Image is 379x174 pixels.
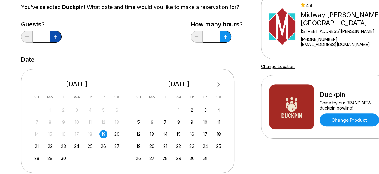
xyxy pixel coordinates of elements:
[161,130,169,138] div: Choose Tuesday, October 14th, 2025
[59,93,68,101] div: Tu
[148,142,156,150] div: Choose Monday, October 20th, 2025
[99,130,107,138] div: Choose Friday, September 19th, 2025
[59,130,68,138] div: Not available Tuesday, September 16th, 2025
[148,154,156,162] div: Choose Monday, October 27th, 2025
[134,130,143,138] div: Choose Sunday, October 12th, 2025
[73,118,81,126] div: Not available Wednesday, September 10th, 2025
[33,142,41,150] div: Choose Sunday, September 21st, 2025
[215,106,223,114] div: Choose Saturday, October 4th, 2025
[73,130,81,138] div: Not available Wednesday, September 17th, 2025
[46,118,54,126] div: Not available Monday, September 8th, 2025
[113,118,121,126] div: Not available Saturday, September 13th, 2025
[148,118,156,126] div: Choose Monday, October 6th, 2025
[175,93,183,101] div: We
[73,142,81,150] div: Choose Wednesday, September 24th, 2025
[320,113,379,126] a: Change Product
[261,64,295,69] a: Change Location
[134,105,224,162] div: month 2025-10
[46,142,54,150] div: Choose Monday, September 22nd, 2025
[134,142,143,150] div: Choose Sunday, October 19th, 2025
[148,93,156,101] div: Mo
[215,118,223,126] div: Choose Saturday, October 11th, 2025
[215,130,223,138] div: Choose Saturday, October 18th, 2025
[148,130,156,138] div: Choose Monday, October 13th, 2025
[215,142,223,150] div: Choose Saturday, October 25th, 2025
[59,118,68,126] div: Not available Tuesday, September 9th, 2025
[188,142,196,150] div: Choose Thursday, October 23rd, 2025
[46,154,54,162] div: Choose Monday, September 29th, 2025
[269,84,314,129] img: Duckpin
[32,105,122,162] div: month 2025-09
[201,106,209,114] div: Choose Friday, October 3rd, 2025
[113,93,121,101] div: Sa
[214,80,224,89] button: Next Month
[33,118,41,126] div: Not available Sunday, September 7th, 2025
[46,130,54,138] div: Not available Monday, September 15th, 2025
[59,154,68,162] div: Choose Tuesday, September 30th, 2025
[188,93,196,101] div: Th
[21,56,35,63] label: Date
[161,93,169,101] div: Tu
[113,142,121,150] div: Choose Saturday, September 27th, 2025
[86,118,94,126] div: Not available Thursday, September 11th, 2025
[86,93,94,101] div: Th
[33,93,41,101] div: Su
[99,106,107,114] div: Not available Friday, September 5th, 2025
[201,118,209,126] div: Choose Friday, October 10th, 2025
[86,106,94,114] div: Not available Thursday, September 4th, 2025
[59,106,68,114] div: Not available Tuesday, September 2nd, 2025
[134,118,143,126] div: Choose Sunday, October 5th, 2025
[132,80,225,88] div: [DATE]
[188,130,196,138] div: Choose Thursday, October 16th, 2025
[175,142,183,150] div: Choose Wednesday, October 22nd, 2025
[269,4,295,49] img: Midway Bowling - Carlisle
[73,106,81,114] div: Not available Wednesday, September 3rd, 2025
[134,154,143,162] div: Choose Sunday, October 26th, 2025
[161,142,169,150] div: Choose Tuesday, October 21st, 2025
[73,93,81,101] div: We
[46,93,54,101] div: Mo
[86,142,94,150] div: Choose Thursday, September 25th, 2025
[175,118,183,126] div: Choose Wednesday, October 8th, 2025
[59,142,68,150] div: Choose Tuesday, September 23rd, 2025
[21,21,62,28] label: Guests?
[99,142,107,150] div: Choose Friday, September 26th, 2025
[113,106,121,114] div: Not available Saturday, September 6th, 2025
[33,130,41,138] div: Not available Sunday, September 14th, 2025
[175,106,183,114] div: Choose Wednesday, October 1st, 2025
[21,4,243,11] div: You’ve selected ! What date and time would you like to make a reservation for?
[191,21,243,28] label: How many hours?
[113,130,121,138] div: Choose Saturday, September 20th, 2025
[201,93,209,101] div: Fr
[175,130,183,138] div: Choose Wednesday, October 15th, 2025
[188,154,196,162] div: Choose Thursday, October 30th, 2025
[33,154,41,162] div: Choose Sunday, September 28th, 2025
[175,154,183,162] div: Choose Wednesday, October 29th, 2025
[201,130,209,138] div: Choose Friday, October 17th, 2025
[201,142,209,150] div: Choose Friday, October 24th, 2025
[188,106,196,114] div: Choose Thursday, October 2nd, 2025
[46,106,54,114] div: Not available Monday, September 1st, 2025
[161,154,169,162] div: Choose Tuesday, October 28th, 2025
[215,93,223,101] div: Sa
[201,154,209,162] div: Choose Friday, October 31st, 2025
[30,80,123,88] div: [DATE]
[62,4,84,10] span: Duckpin
[99,118,107,126] div: Not available Friday, September 12th, 2025
[86,130,94,138] div: Not available Thursday, September 18th, 2025
[188,118,196,126] div: Choose Thursday, October 9th, 2025
[161,118,169,126] div: Choose Tuesday, October 7th, 2025
[99,93,107,101] div: Fr
[134,93,143,101] div: Su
